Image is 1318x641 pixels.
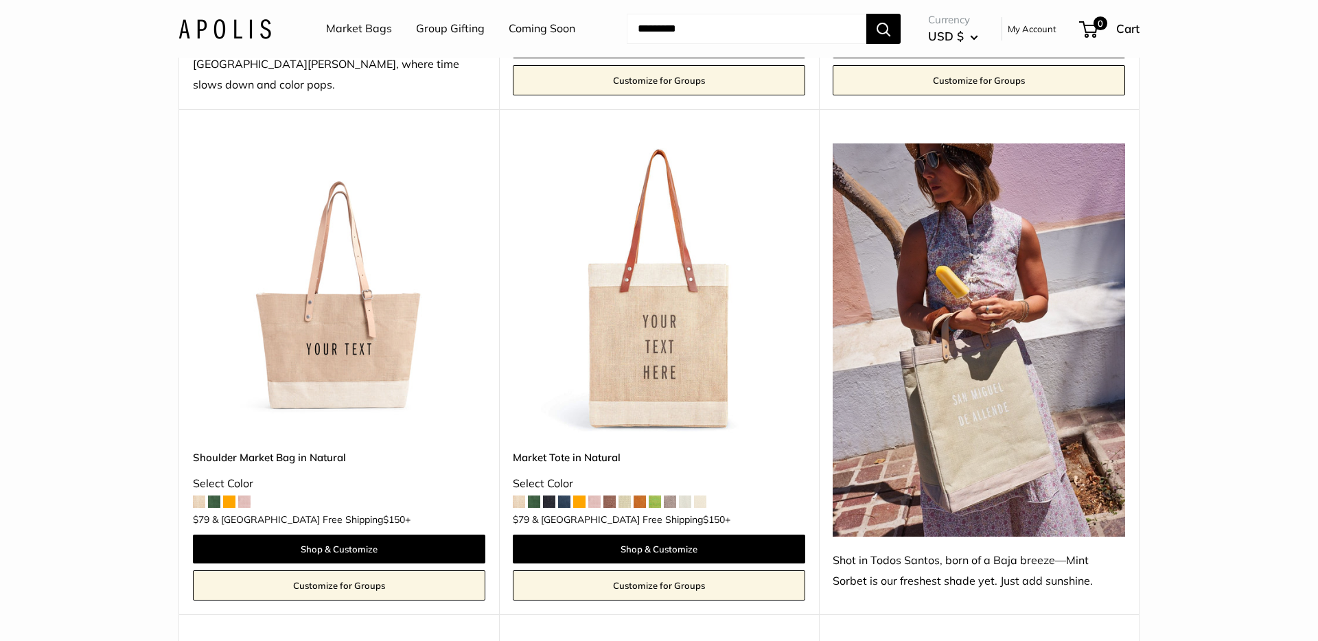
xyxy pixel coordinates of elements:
[866,14,901,44] button: Search
[212,515,411,524] span: & [GEOGRAPHIC_DATA] Free Shipping +
[193,450,485,465] a: Shoulder Market Bag in Natural
[928,10,978,30] span: Currency
[193,513,209,526] span: $79
[193,143,485,436] img: Shoulder Market Bag in Natural
[1008,21,1056,37] a: My Account
[513,143,805,436] a: description_Make it yours with custom printed text.description_The Original Market bag in its 4 n...
[513,570,805,601] a: Customize for Groups
[833,65,1125,95] a: Customize for Groups
[513,474,805,494] div: Select Color
[833,143,1125,537] img: Shot in Todos Santos, born of a Baja breeze—Mint Sorbet is our freshest shade yet. Just add sunsh...
[703,513,725,526] span: $150
[513,535,805,563] a: Shop & Customize
[928,25,978,47] button: USD $
[513,65,805,95] a: Customize for Groups
[1094,16,1107,30] span: 0
[193,34,485,95] div: Our summer collection was captured in [GEOGRAPHIC_DATA][PERSON_NAME], where time slows down and c...
[193,474,485,494] div: Select Color
[1116,21,1140,36] span: Cart
[513,143,805,436] img: description_Make it yours with custom printed text.
[383,513,405,526] span: $150
[193,535,485,563] a: Shop & Customize
[928,29,964,43] span: USD $
[513,450,805,465] a: Market Tote in Natural
[416,19,485,39] a: Group Gifting
[509,19,575,39] a: Coming Soon
[1080,18,1140,40] a: 0 Cart
[193,143,485,436] a: Shoulder Market Bag in NaturalShoulder Market Bag in Natural
[532,515,730,524] span: & [GEOGRAPHIC_DATA] Free Shipping +
[326,19,392,39] a: Market Bags
[178,19,271,38] img: Apolis
[193,570,485,601] a: Customize for Groups
[513,513,529,526] span: $79
[833,550,1125,592] div: Shot in Todos Santos, born of a Baja breeze—Mint Sorbet is our freshest shade yet. Just add sunsh...
[627,14,866,44] input: Search...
